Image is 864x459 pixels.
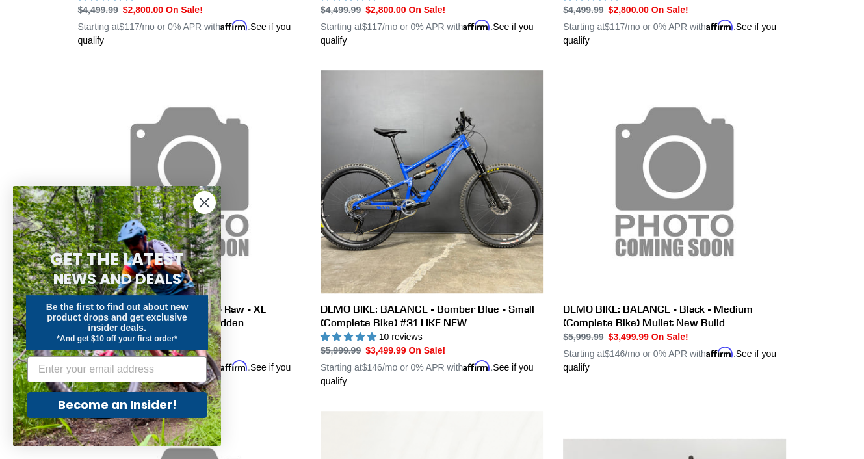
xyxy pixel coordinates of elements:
[53,269,181,289] span: NEWS AND DEALS
[193,191,216,214] button: Close dialog
[27,392,207,418] button: Become an Insider!
[57,334,177,343] span: *And get $10 off your first order*
[50,248,184,271] span: GET THE LATEST
[46,302,189,333] span: Be the first to find out about new product drops and get exclusive insider deals.
[27,356,207,382] input: Enter your email address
